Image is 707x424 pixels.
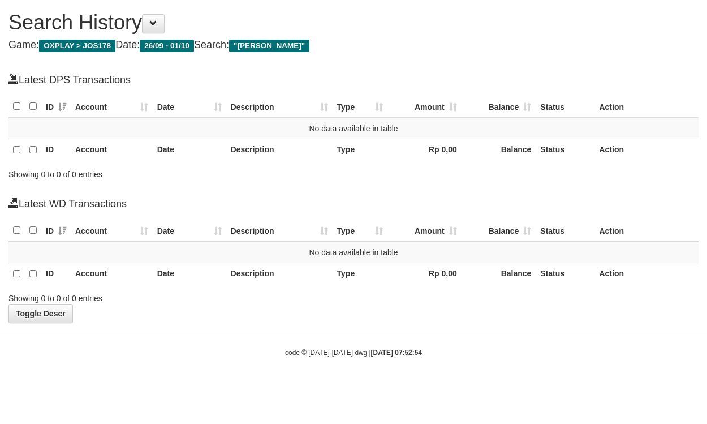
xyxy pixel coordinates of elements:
th: ID: activate to sort column ascending [41,96,71,118]
th: Action [594,220,699,242]
th: Action [594,263,699,285]
th: Balance: activate to sort column ascending [462,96,536,118]
td: No data available in table [8,118,699,139]
a: Toggle Descr [8,304,73,323]
th: Date: activate to sort column ascending [153,96,226,118]
th: Type: activate to sort column ascending [333,96,388,118]
h4: Latest WD Transactions [8,197,699,210]
th: Action [594,139,699,161]
td: No data available in table [8,242,699,263]
span: "[PERSON_NAME]" [229,40,309,52]
th: ID: activate to sort column ascending [41,220,71,242]
th: ID [41,263,71,285]
th: Date [153,139,226,161]
th: Balance [462,139,536,161]
th: Description [226,263,333,285]
h1: Search History [8,11,699,34]
th: Status [536,96,594,118]
th: Status [536,263,594,285]
th: Action [594,96,699,118]
th: Status [536,139,594,161]
h4: Latest DPS Transactions [8,73,699,86]
th: Balance [462,263,536,285]
th: Account: activate to sort column ascending [71,220,153,242]
th: Account [71,263,153,285]
th: Description: activate to sort column ascending [226,96,333,118]
th: Amount: activate to sort column ascending [387,96,462,118]
th: Rp 0,00 [387,139,462,161]
strong: [DATE] 07:52:54 [371,349,422,357]
span: OXPLAY > JOS178 [39,40,115,52]
th: Description: activate to sort column ascending [226,220,333,242]
th: Type [333,263,388,285]
th: Amount: activate to sort column ascending [387,220,462,242]
h4: Game: Date: Search: [8,40,699,51]
th: Description [226,139,333,161]
div: Showing 0 to 0 of 0 entries [8,164,286,180]
th: Balance: activate to sort column ascending [462,220,536,242]
th: Type [333,139,388,161]
th: Date: activate to sort column ascending [153,220,226,242]
span: 26/09 - 01/10 [140,40,194,52]
th: Date [153,263,226,285]
th: Type: activate to sort column ascending [333,220,388,242]
th: Account: activate to sort column ascending [71,96,153,118]
small: code © [DATE]-[DATE] dwg | [285,349,422,357]
div: Showing 0 to 0 of 0 entries [8,288,286,304]
th: Status [536,220,594,242]
th: ID [41,139,71,161]
th: Rp 0,00 [387,263,462,285]
th: Account [71,139,153,161]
